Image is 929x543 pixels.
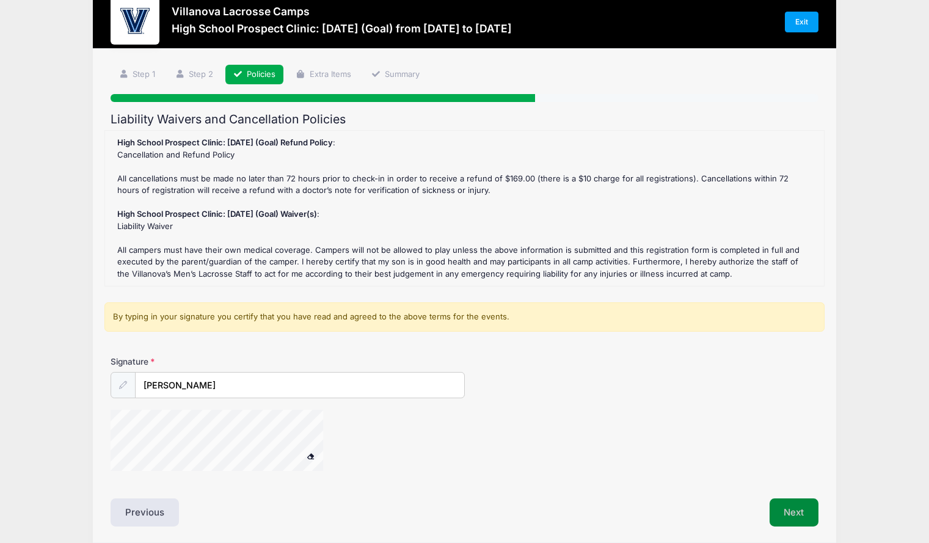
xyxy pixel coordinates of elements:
a: Extra Items [288,65,359,85]
strong: High School Prospect Clinic: [DATE] (Goal) Refund Policy [117,137,333,147]
div: By typing in your signature you certify that you have read and agreed to the above terms for the ... [104,302,825,332]
a: Summary [363,65,428,85]
button: Next [770,498,819,527]
a: Policies [225,65,284,85]
input: Enter first and last name [135,372,465,398]
h3: High School Prospect Clinic: [DATE] (Goal) from [DATE] to [DATE] [172,22,512,35]
a: Step 2 [167,65,221,85]
h3: Villanova Lacrosse Camps [172,5,512,18]
strong: High School Prospect Clinic: [DATE] (Goal) Waiver(s) [117,209,317,219]
h2: Liability Waivers and Cancellation Policies [111,112,818,126]
label: Signature [111,355,288,368]
a: Exit [785,12,819,32]
div: : Cancellation and Refund Policy All cancellations must be made no later than 72 hours prior to c... [111,137,818,280]
a: Step 1 [111,65,163,85]
button: Previous [111,498,179,527]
